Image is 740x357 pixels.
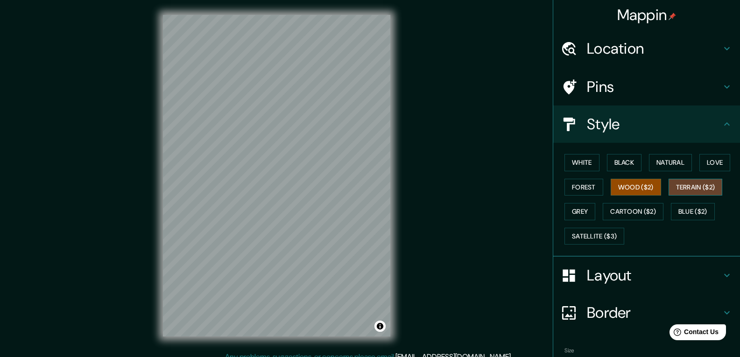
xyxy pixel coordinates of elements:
[553,68,740,105] div: Pins
[564,347,574,355] label: Size
[649,154,692,171] button: Natural
[699,154,730,171] button: Love
[163,15,390,336] canvas: Map
[669,179,723,196] button: Terrain ($2)
[553,30,740,67] div: Location
[587,303,721,322] h4: Border
[671,203,715,220] button: Blue ($2)
[564,179,603,196] button: Forest
[587,77,721,96] h4: Pins
[564,203,595,220] button: Grey
[607,154,642,171] button: Black
[564,228,624,245] button: Satellite ($3)
[553,257,740,294] div: Layout
[587,115,721,133] h4: Style
[553,294,740,331] div: Border
[669,13,676,20] img: pin-icon.png
[617,6,677,24] h4: Mappin
[587,39,721,58] h4: Location
[564,154,599,171] button: White
[553,105,740,143] div: Style
[611,179,661,196] button: Wood ($2)
[657,321,730,347] iframe: Help widget launcher
[603,203,663,220] button: Cartoon ($2)
[374,321,386,332] button: Toggle attribution
[587,266,721,285] h4: Layout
